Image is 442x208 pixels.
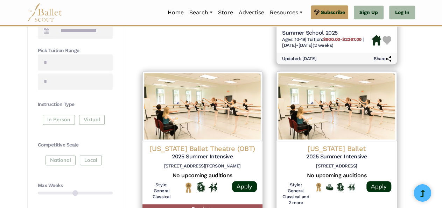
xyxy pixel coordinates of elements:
[326,184,333,191] img: Offers Financial Aid
[236,5,267,20] a: Advertise
[348,183,355,191] img: In Person
[38,182,113,189] h4: Max Weeks
[148,172,257,179] h5: No upcoming auditions
[38,101,113,108] h4: Instruction Type
[282,29,372,37] h5: Summer School 2025
[282,144,391,153] h4: [US_STATE] Ballet
[282,153,391,160] h5: 2025 Summer Intensive
[209,182,217,192] img: In Person
[215,5,236,20] a: Store
[372,35,381,45] img: Housing Available
[374,56,391,62] h6: Share
[187,5,215,20] a: Search
[184,182,193,193] img: National
[148,163,257,169] h6: [STREET_ADDRESS][PERSON_NAME]
[314,8,320,16] img: gem.svg
[282,182,309,206] h6: Style: General Classical and 2 more
[282,163,391,169] h6: [STREET_ADDRESS]
[276,71,397,141] img: Logo
[307,37,363,42] span: Tuition:
[148,153,257,160] h5: 2025 Summer Intensive
[315,182,322,192] img: National
[323,37,361,42] b: $900.00-$2267.00
[282,172,391,179] h5: No upcoming auditions
[389,6,415,20] a: Log In
[366,181,391,192] a: Apply
[142,71,263,141] img: Logo
[383,36,391,45] img: Heart
[148,182,175,200] h6: Style: General Classical
[282,43,333,48] span: [DATE]-[DATE] (2 weeks)
[38,142,113,149] h4: Competitive Scale
[282,37,305,42] span: Ages: 10-19
[354,6,384,20] a: Sign Up
[196,182,205,192] img: Offers Scholarship
[282,37,372,49] h6: | |
[148,144,257,153] h4: [US_STATE] Ballet Theatre (OBT)
[337,183,344,191] img: Offers Scholarship
[282,56,316,62] h6: Updated: [DATE]
[165,5,187,20] a: Home
[321,8,345,16] span: Subscribe
[311,5,348,19] a: Subscribe
[38,47,113,54] h4: Pick Tuition Range
[232,181,257,192] a: Apply
[267,5,305,20] a: Resources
